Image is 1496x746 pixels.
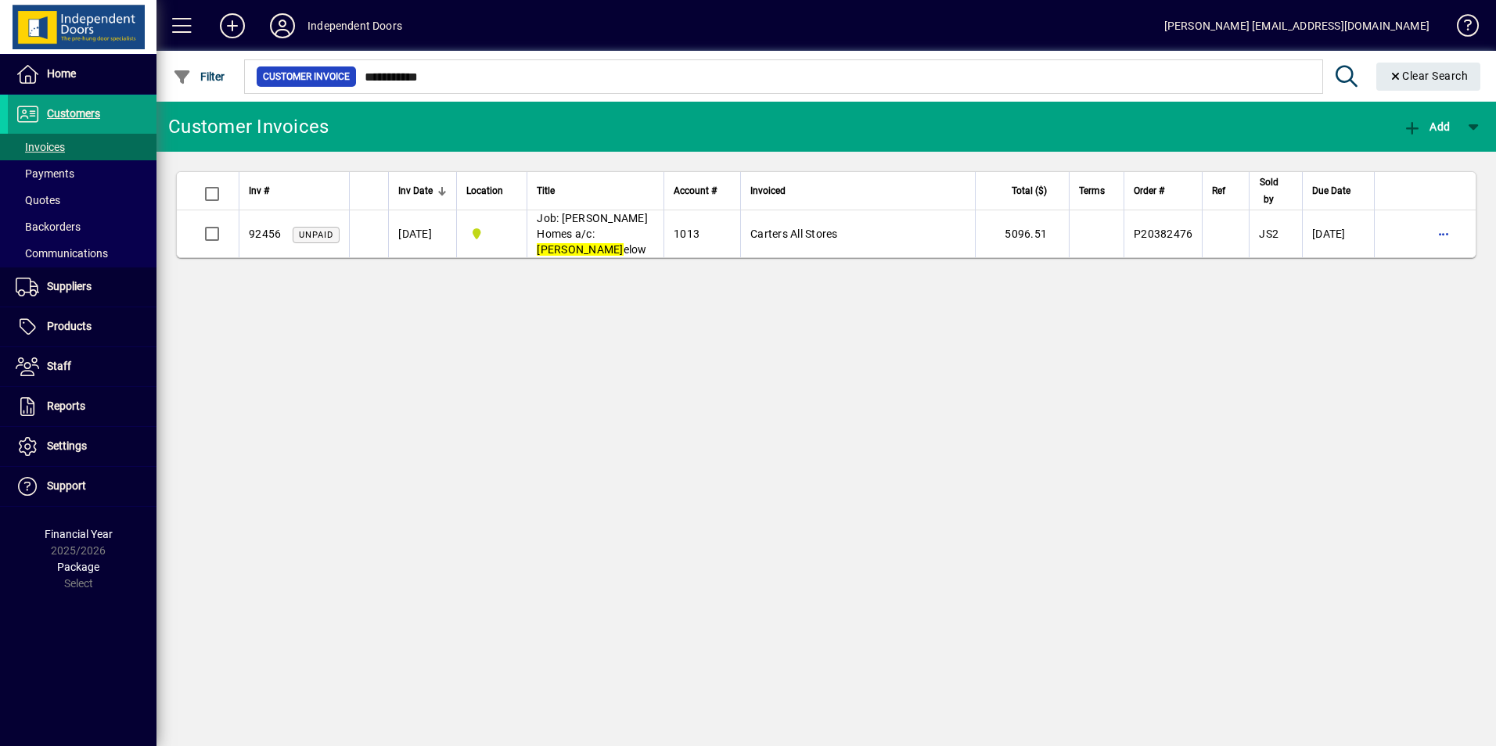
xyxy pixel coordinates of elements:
div: Order # [1134,182,1192,199]
div: Inv Date [398,182,447,199]
span: Title [537,182,555,199]
div: Inv # [249,182,340,199]
button: Add [1399,113,1454,141]
span: 92456 [249,228,281,240]
span: Inv Date [398,182,433,199]
a: Staff [8,347,156,386]
td: 5096.51 [975,210,1069,257]
a: Backorders [8,213,156,240]
em: [PERSON_NAME] [537,243,623,256]
a: Home [8,55,156,94]
div: Location [466,182,517,199]
span: Unpaid [299,230,333,240]
span: JS2 [1259,228,1278,240]
div: Customer Invoices [168,114,329,139]
span: Settings [47,439,87,452]
button: Add [207,12,257,40]
div: Sold by [1259,174,1293,208]
span: Order # [1134,182,1164,199]
td: [DATE] [388,210,456,257]
span: Suppliers [47,280,92,292]
span: Location [466,182,503,199]
span: Ref [1212,182,1225,199]
a: Knowledge Base [1445,3,1476,54]
span: Add [1403,120,1450,133]
td: [DATE] [1302,210,1374,257]
div: Title [537,182,654,199]
a: Settings [8,427,156,466]
span: Clear Search [1389,70,1469,82]
span: Support [47,479,86,492]
div: Ref [1212,182,1239,199]
span: Customer Invoice [263,69,350,84]
span: Terms [1079,182,1105,199]
span: Payments [16,167,74,180]
span: Package [57,561,99,573]
span: P20382476 [1134,228,1192,240]
span: Products [47,320,92,332]
span: Timaru [466,225,517,242]
span: Invoiced [750,182,786,199]
div: Independent Doors [307,13,402,38]
span: Backorders [16,221,81,233]
a: Communications [8,240,156,267]
span: Communications [16,247,108,260]
span: Job: [PERSON_NAME] Homes a/c: elow [537,212,648,256]
button: Filter [169,63,229,91]
span: Financial Year [45,528,113,540]
button: Clear [1376,63,1481,91]
button: More options [1431,221,1456,246]
span: 1013 [674,228,699,240]
span: Due Date [1312,182,1350,199]
span: Reports [47,400,85,412]
div: Total ($) [985,182,1061,199]
a: Payments [8,160,156,187]
a: Products [8,307,156,346]
div: Due Date [1312,182,1365,199]
a: Invoices [8,134,156,160]
span: Filter [173,70,225,83]
a: Reports [8,387,156,426]
a: Suppliers [8,267,156,307]
div: Account # [674,182,731,199]
a: Quotes [8,187,156,213]
span: Carters All Stores [750,228,838,240]
span: Staff [47,360,71,372]
span: Invoices [16,141,65,153]
span: Customers [47,107,100,120]
div: Invoiced [750,182,966,199]
span: Total ($) [1012,182,1047,199]
span: Home [47,67,76,80]
a: Support [8,467,156,506]
span: Inv # [249,182,269,199]
button: Profile [257,12,307,40]
span: Sold by [1259,174,1278,208]
span: Account # [674,182,717,199]
span: Quotes [16,194,60,206]
div: [PERSON_NAME] [EMAIL_ADDRESS][DOMAIN_NAME] [1164,13,1429,38]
